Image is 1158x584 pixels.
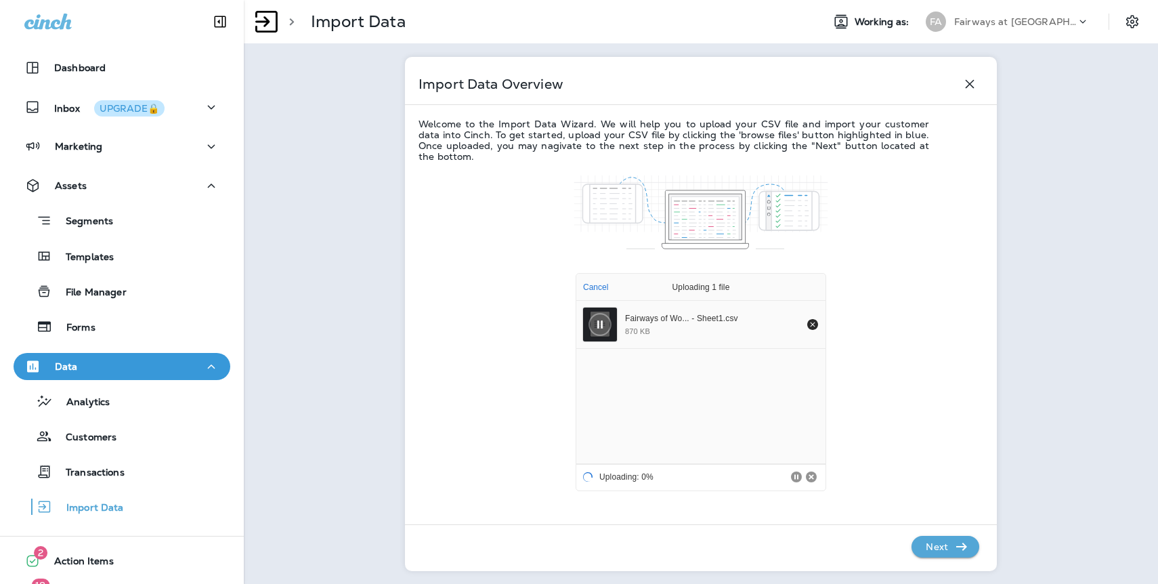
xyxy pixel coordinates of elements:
span: Action Items [41,556,114,572]
p: > [283,12,295,32]
span: 2 [34,546,47,560]
button: Segments [14,206,230,235]
p: Forms [53,322,95,335]
p: Marketing [55,141,102,152]
p: Next [920,536,953,558]
div: UPGRADE🔒 [100,104,159,113]
button: Data [14,353,230,380]
button: Assets [14,172,230,199]
button: File Manager [14,277,230,306]
button: Import Data [14,493,230,521]
p: Fairways at [GEOGRAPHIC_DATA] [954,16,1076,27]
button: Pause [791,472,802,482]
button: Dashboard [14,54,230,81]
button: Settings [1120,9,1144,34]
button: UPGRADE🔒 [94,100,165,117]
p: Import Data [53,502,124,515]
p: Inbox [54,100,165,114]
span: Working as: [855,16,912,28]
div: Uploading: 0% [599,473,653,481]
button: Collapse Sidebar [201,8,239,35]
p: Import Data Overview [419,79,563,89]
p: Dashboard [54,62,106,73]
p: Templates [52,251,114,264]
button: Remove file [805,317,820,332]
button: Cancel [579,278,612,296]
button: Transactions [14,457,230,486]
p: Customers [52,432,116,444]
p: Import Data [311,12,406,32]
p: Transactions [52,467,125,480]
p: Assets [55,180,87,191]
button: Customers [14,422,230,451]
p: Welcome to the Import Data Wizard. We will help you to upload your CSV file and import your custo... [419,119,929,162]
button: Marketing [14,133,230,160]
div: Fairways of Woodside Emails - Sheet1.csv [625,314,800,325]
div: FA [926,12,946,32]
button: Cancel [806,472,817,482]
p: File Manager [52,287,127,299]
button: InboxUPGRADE🔒 [14,93,230,121]
button: Analytics [14,387,230,415]
p: Segments [52,215,113,229]
button: Pause upload [587,312,613,337]
button: Next [912,536,979,558]
p: Data [55,361,78,372]
button: 2Action Items [14,547,230,575]
p: Analytics [53,396,110,409]
div: File Uploader [576,273,826,491]
button: Templates [14,242,230,270]
button: Forms [14,312,230,341]
div: Uploading 1 file [643,274,758,301]
div: Uploading [576,463,656,491]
